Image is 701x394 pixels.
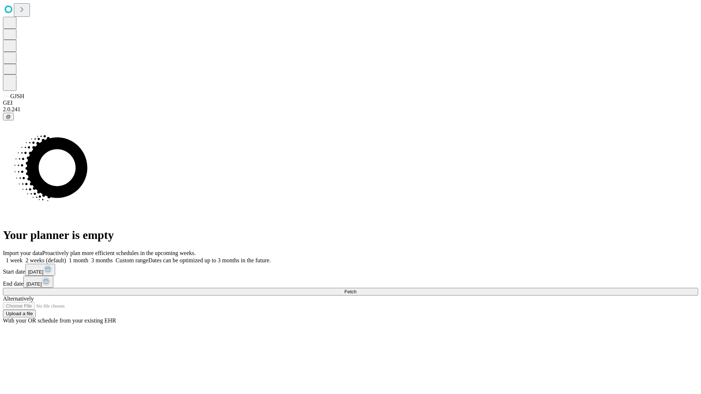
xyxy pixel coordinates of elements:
span: GJSH [10,93,24,99]
button: [DATE] [25,264,55,276]
span: Custom range [116,257,148,263]
span: Alternatively [3,295,34,302]
span: [DATE] [28,269,43,275]
span: Proactively plan more efficient schedules in the upcoming weeks. [42,250,196,256]
button: Upload a file [3,310,36,317]
div: GEI [3,100,698,106]
span: 2 weeks (default) [26,257,66,263]
button: [DATE] [23,276,53,288]
span: Fetch [344,289,356,294]
span: 3 months [91,257,113,263]
button: Fetch [3,288,698,295]
span: With your OR schedule from your existing EHR [3,317,116,324]
span: 1 week [6,257,23,263]
div: Start date [3,264,698,276]
div: 2.0.241 [3,106,698,113]
span: Import your data [3,250,42,256]
span: 1 month [69,257,88,263]
div: End date [3,276,698,288]
span: Dates can be optimized up to 3 months in the future. [148,257,271,263]
span: [DATE] [26,281,42,287]
h1: Your planner is empty [3,228,698,242]
span: @ [6,114,11,119]
button: @ [3,113,14,120]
